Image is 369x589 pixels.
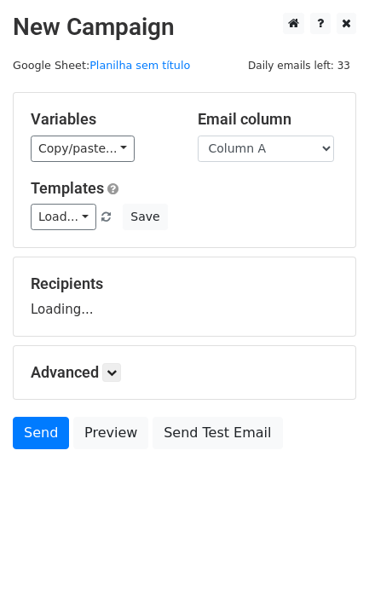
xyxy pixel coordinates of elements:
h5: Email column [198,110,339,129]
a: Planilha sem título [89,59,190,72]
a: Preview [73,417,148,449]
h5: Variables [31,110,172,129]
a: Load... [31,204,96,230]
a: Daily emails left: 33 [242,59,356,72]
h2: New Campaign [13,13,356,42]
a: Copy/paste... [31,136,135,162]
div: Loading... [31,274,338,319]
a: Templates [31,179,104,197]
a: Send [13,417,69,449]
a: Send Test Email [153,417,282,449]
button: Save [123,204,167,230]
h5: Advanced [31,363,338,382]
small: Google Sheet: [13,59,190,72]
h5: Recipients [31,274,338,293]
span: Daily emails left: 33 [242,56,356,75]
